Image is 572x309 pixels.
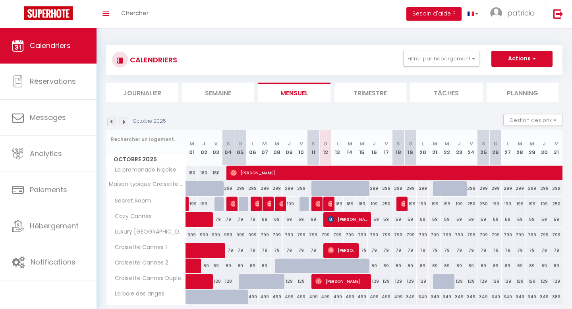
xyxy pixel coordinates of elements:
th: 06 [246,130,259,166]
span: Maison typique Croisette Cannes [108,181,187,187]
abbr: L [336,140,339,147]
span: Secret Room [108,197,153,205]
abbr: M [348,140,352,147]
div: 189 [344,197,356,211]
span: Paiements [30,185,67,195]
th: 21 [429,130,441,166]
span: [PERSON_NAME] [315,196,319,211]
div: 129 [465,274,477,289]
div: 59 [404,212,417,227]
div: 79 [526,243,538,258]
div: 69 [271,212,283,227]
span: [PERSON_NAME] [279,196,283,211]
th: 17 [380,130,392,166]
div: 129 [502,274,514,289]
div: 299 [526,181,538,196]
div: 129 [368,274,380,289]
div: 79 [356,243,368,258]
div: 799 [429,228,441,242]
div: 349 [465,290,477,304]
div: 79 [259,243,271,258]
div: 349 [404,290,417,304]
div: 89 [404,259,417,273]
div: 59 [502,212,514,227]
div: 499 [356,290,368,304]
div: 79 [502,243,514,258]
div: 499 [246,290,259,304]
span: Messages [30,112,66,122]
div: 799 [392,228,405,242]
div: 499 [307,290,319,304]
div: 799 [514,228,526,242]
input: Rechercher un logement... [111,132,181,147]
div: 299 [550,181,562,196]
div: 299 [392,181,405,196]
div: 799 [453,228,466,242]
li: Journalier [106,83,178,102]
div: 79 [380,243,392,258]
th: 09 [283,130,295,166]
th: 14 [344,130,356,166]
div: 499 [259,290,271,304]
div: 129 [380,274,392,289]
div: 299 [234,181,247,196]
div: 180 [186,166,198,180]
div: 499 [295,290,307,304]
div: 59 [477,212,490,227]
div: 299 [538,181,551,196]
div: 499 [283,290,295,304]
abbr: D [323,140,327,147]
div: 799 [356,228,368,242]
abbr: L [421,140,424,147]
div: 69 [295,212,307,227]
div: 199 [453,197,466,211]
div: 999 [198,228,210,242]
span: [PERSON_NAME] [315,274,369,289]
abbr: M [444,140,449,147]
div: 79 [404,243,417,258]
span: Luxury [GEOGRAPHIC_DATA] [108,228,187,236]
div: 799 [283,228,295,242]
th: 05 [234,130,247,166]
div: 129 [453,274,466,289]
div: 499 [332,290,344,304]
th: 29 [526,130,538,166]
div: 999 [222,228,234,242]
div: 89 [259,259,271,273]
th: 15 [356,130,368,166]
div: 59 [550,212,562,227]
div: 59 [441,212,453,227]
th: 10 [295,130,307,166]
div: 180 [210,166,222,180]
div: 79 [392,243,405,258]
div: 349 [538,290,551,304]
div: 129 [392,274,405,289]
div: 299 [259,181,271,196]
abbr: L [251,140,254,147]
div: 199 [429,197,441,211]
th: 23 [453,130,466,166]
div: 349 [429,290,441,304]
div: 299 [222,181,234,196]
div: 799 [259,228,271,242]
abbr: M [433,140,437,147]
div: 799 [344,228,356,242]
div: 349 [477,290,490,304]
div: 89 [514,259,526,273]
th: 12 [319,130,332,166]
div: 999 [210,228,222,242]
span: Croisette Cannes 2 [108,259,170,267]
span: Hébergement [30,221,79,231]
div: 79 [271,243,283,258]
span: [PERSON_NAME] [328,212,369,227]
div: 89 [429,259,441,273]
div: 199 [502,197,514,211]
span: Octobre 2025 [106,154,186,165]
th: 31 [550,130,562,166]
abbr: M [359,140,364,147]
div: 180 [198,166,210,180]
span: [PERSON_NAME] [267,196,271,211]
div: 349 [489,290,502,304]
th: 30 [538,130,551,166]
abbr: S [311,140,315,147]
